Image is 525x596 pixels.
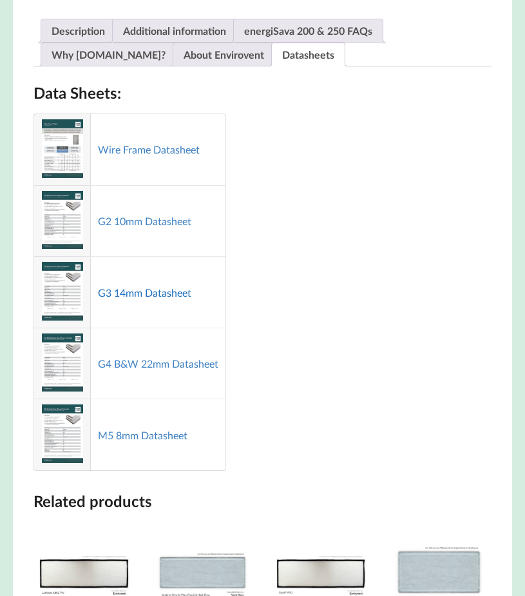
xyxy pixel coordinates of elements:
h2: Related products [33,492,491,512]
a: G3 14mm Datasheet [98,286,191,299]
a: G4 B&W 22mm Datasheet [98,357,218,370]
a: About Envirovent [184,43,264,66]
a: Additional information [123,19,226,42]
a: Why [DOMAIN_NAME]? [52,43,166,66]
img: M5_8mm_MVHR_shop-pdf-212x300.jpg [42,404,83,463]
img: G2_10mm_MVHR_shop-pdf-212x300.jpg [42,191,83,250]
a: M5 8mm Datasheet [98,429,187,441]
a: Description [52,19,105,42]
a: Datasheets [282,43,334,66]
a: energiSava 200 & 250 FAQs [244,19,372,42]
img: G4_Blue_and_White_22mm_MVHR_shop-pdf-212x300.jpg [42,333,83,392]
img: Wire_Frames_MVHR_shop-pdf-212x300.jpg [42,119,83,178]
img: G3_14mm_MVHR_shop-pdf-212x300.jpg [42,262,83,321]
h2: Data Sheets: [33,83,491,103]
a: Wire Frame Datasheet [98,143,200,155]
a: G2 10mm Datasheet [98,215,191,227]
